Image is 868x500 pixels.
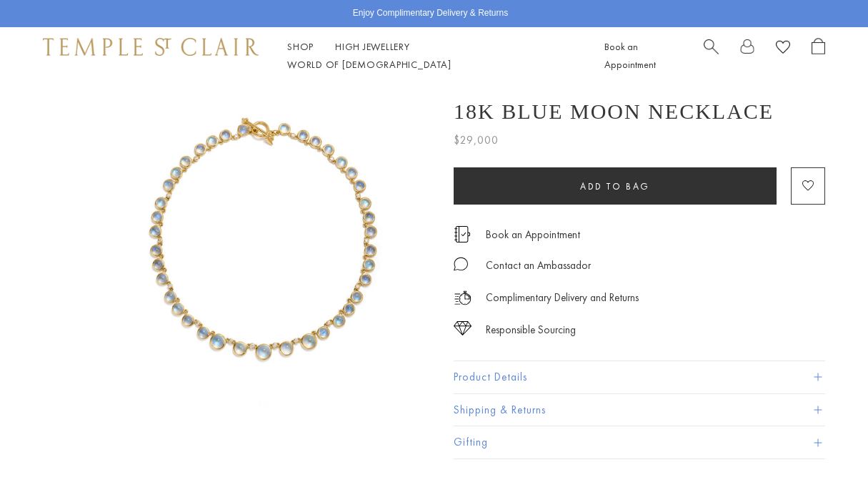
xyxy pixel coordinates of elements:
[704,38,719,74] a: Search
[454,226,471,242] img: icon_appointment.svg
[43,38,259,55] img: Temple St. Clair
[812,38,825,74] a: Open Shopping Bag
[454,426,825,459] button: Gifting
[454,99,774,124] h1: 18K Blue Moon Necklace
[486,289,639,307] p: Complimentary Delivery and Returns
[454,131,499,149] span: $29,000
[287,58,451,71] a: World of [DEMOGRAPHIC_DATA]World of [DEMOGRAPHIC_DATA]
[454,394,825,426] button: Shipping & Returns
[486,227,580,242] a: Book an Appointment
[454,167,777,205] button: Add to bag
[776,38,790,60] a: View Wishlist
[486,257,591,275] div: Contact an Ambassador
[454,289,472,307] img: icon_delivery.svg
[580,180,650,192] span: Add to bag
[287,40,314,53] a: ShopShop
[604,40,656,71] a: Book an Appointment
[335,40,410,53] a: High JewelleryHigh Jewellery
[93,84,432,424] img: 18K Blue Moon Necklace
[454,361,825,393] button: Product Details
[287,38,572,74] nav: Main navigation
[353,6,508,21] p: Enjoy Complimentary Delivery & Returns
[486,321,576,339] div: Responsible Sourcing
[454,321,472,335] img: icon_sourcing.svg
[797,433,854,486] iframe: Gorgias live chat messenger
[454,257,468,271] img: MessageIcon-01_2.svg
